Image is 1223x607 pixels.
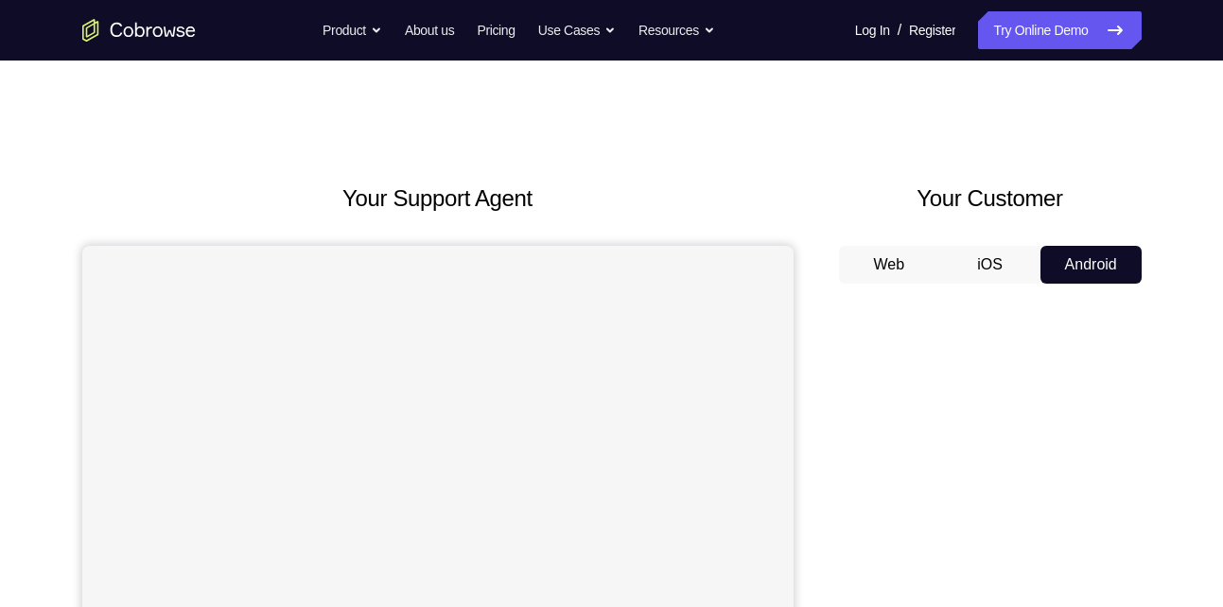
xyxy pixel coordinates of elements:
[538,11,616,49] button: Use Cases
[978,11,1141,49] a: Try Online Demo
[82,19,196,42] a: Go to the home page
[839,182,1142,216] h2: Your Customer
[82,182,794,216] h2: Your Support Agent
[855,11,890,49] a: Log In
[323,11,382,49] button: Product
[477,11,515,49] a: Pricing
[638,11,715,49] button: Resources
[909,11,955,49] a: Register
[1040,246,1142,284] button: Android
[939,246,1040,284] button: iOS
[898,19,901,42] span: /
[839,246,940,284] button: Web
[405,11,454,49] a: About us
